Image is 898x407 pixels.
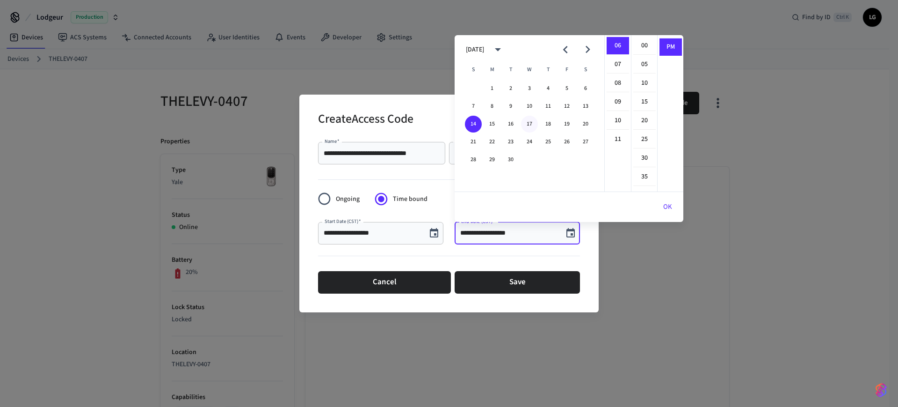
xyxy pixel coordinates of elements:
button: Next month [577,38,599,60]
li: 40 minutes [633,187,656,205]
button: 20 [577,116,594,133]
li: 0 minutes [633,37,656,55]
button: 21 [465,133,482,150]
span: Sunday [465,60,482,79]
span: Monday [484,60,500,79]
li: 35 minutes [633,168,656,186]
span: Time bound [393,194,427,204]
button: Save [455,271,580,294]
li: 25 minutes [633,131,656,148]
button: 6 [577,80,594,97]
button: 26 [558,133,575,150]
button: 23 [502,133,519,150]
span: Tuesday [502,60,519,79]
ul: Select minutes [631,35,657,192]
button: 17 [521,116,538,133]
li: 11 hours [607,131,629,148]
button: Previous month [554,38,576,60]
img: SeamLogoGradient.69752ec5.svg [876,383,887,398]
li: 10 hours [607,112,629,130]
li: 6 hours [607,37,629,55]
button: 1 [484,80,500,97]
button: 12 [558,98,575,115]
button: 27 [577,133,594,150]
label: End Date (CST) [461,218,495,225]
button: 15 [484,116,500,133]
li: 7 hours [607,56,629,74]
button: 28 [465,151,482,168]
span: Saturday [577,60,594,79]
li: 5 minutes [633,56,656,74]
ul: Select meridiem [657,35,683,192]
button: calendar view is open, switch to year view [487,38,509,60]
button: 5 [558,80,575,97]
span: Thursday [540,60,557,79]
button: 19 [558,116,575,133]
button: Cancel [318,271,451,294]
button: OK [652,196,683,218]
div: [DATE] [466,45,484,55]
button: Choose date, selected date is Sep 14, 2025 [561,224,580,243]
li: 20 minutes [633,112,656,130]
button: 22 [484,133,500,150]
li: 10 minutes [633,74,656,92]
button: 30 [502,151,519,168]
button: 2 [502,80,519,97]
button: 3 [521,80,538,97]
button: 7 [465,98,482,115]
span: Wednesday [521,60,538,79]
button: 18 [540,116,557,133]
span: Ongoing [336,194,360,204]
button: Choose date, selected date is Sep 14, 2025 [425,224,443,243]
label: Name [325,138,340,145]
li: 30 minutes [633,149,656,167]
li: PM [659,38,682,56]
li: 15 minutes [633,93,656,111]
h2: Create Access Code [318,106,413,134]
li: 9 hours [607,93,629,111]
button: 16 [502,116,519,133]
button: 10 [521,98,538,115]
button: 24 [521,133,538,150]
ul: Select hours [605,35,631,192]
button: 8 [484,98,500,115]
label: Start Date (CST) [325,218,361,225]
button: 29 [484,151,500,168]
li: 8 hours [607,74,629,92]
span: Friday [558,60,575,79]
button: 13 [577,98,594,115]
button: 11 [540,98,557,115]
button: 4 [540,80,557,97]
button: 25 [540,133,557,150]
button: 9 [502,98,519,115]
button: 14 [465,116,482,133]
